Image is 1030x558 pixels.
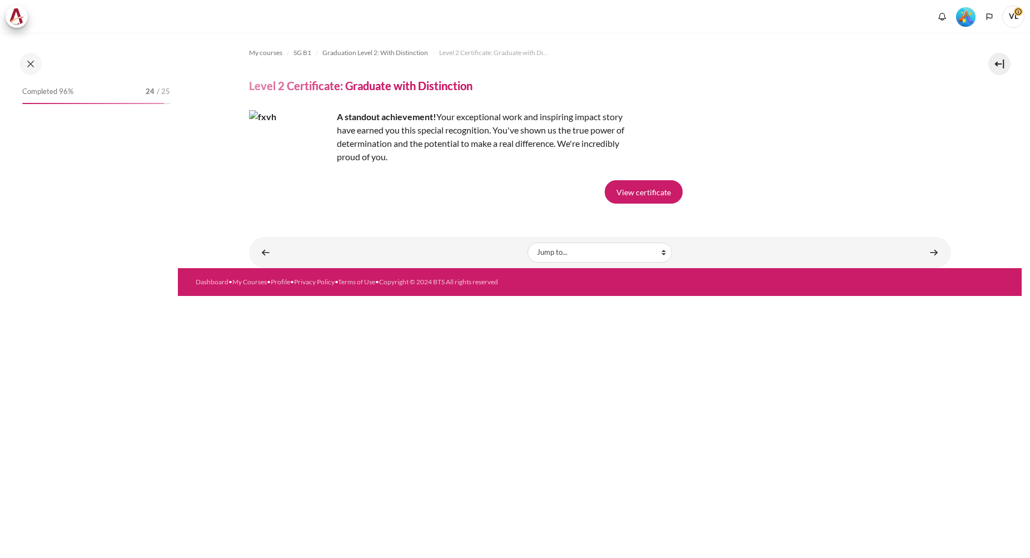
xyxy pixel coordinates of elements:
[294,278,335,286] a: Privacy Policy
[249,110,332,194] img: fxvh
[249,48,282,58] span: My courses
[956,7,976,27] img: Level #5
[605,180,683,204] a: View certificate
[146,86,155,97] span: 24
[1002,6,1024,28] a: User menu
[293,46,311,60] a: SG B1
[293,48,311,58] span: SG B1
[322,48,428,58] span: Graduation Level 2: With Distinction
[923,241,945,263] a: Join the Impact Presentation Lab ►
[232,278,267,286] a: My Courses
[178,33,1022,268] section: Content
[271,278,290,286] a: Profile
[249,78,472,93] h4: Level 2 Certificate: Graduate with Distinction
[379,278,498,286] a: Copyright © 2024 BTS All rights reserved
[22,86,73,97] span: Completed 96%
[338,278,375,286] a: Terms of Use
[249,110,638,164] div: Your exceptional work and inspiring impact story have earned you this special recognition. You've...
[439,48,550,58] span: Level 2 Certificate: Graduate with Distinction
[9,8,24,25] img: Architeck
[249,44,951,62] nav: Navigation bar
[337,111,436,122] strong: A standout achievement!
[6,6,33,28] a: Architeck Architeck
[952,6,980,27] a: Level #5
[956,6,976,27] div: Level #5
[934,8,951,25] div: Show notification window with no new notifications
[157,86,170,97] span: / 25
[196,278,228,286] a: Dashboard
[255,241,277,263] a: ◄ STAR Impact Story Video Submission
[439,46,550,60] a: Level 2 Certificate: Graduate with Distinction
[981,8,998,25] button: Languages
[249,46,282,60] a: My courses
[196,277,645,287] div: • • • • •
[1002,6,1024,28] span: VL
[322,46,428,60] a: Graduation Level 2: With Distinction
[22,103,164,104] div: 96%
